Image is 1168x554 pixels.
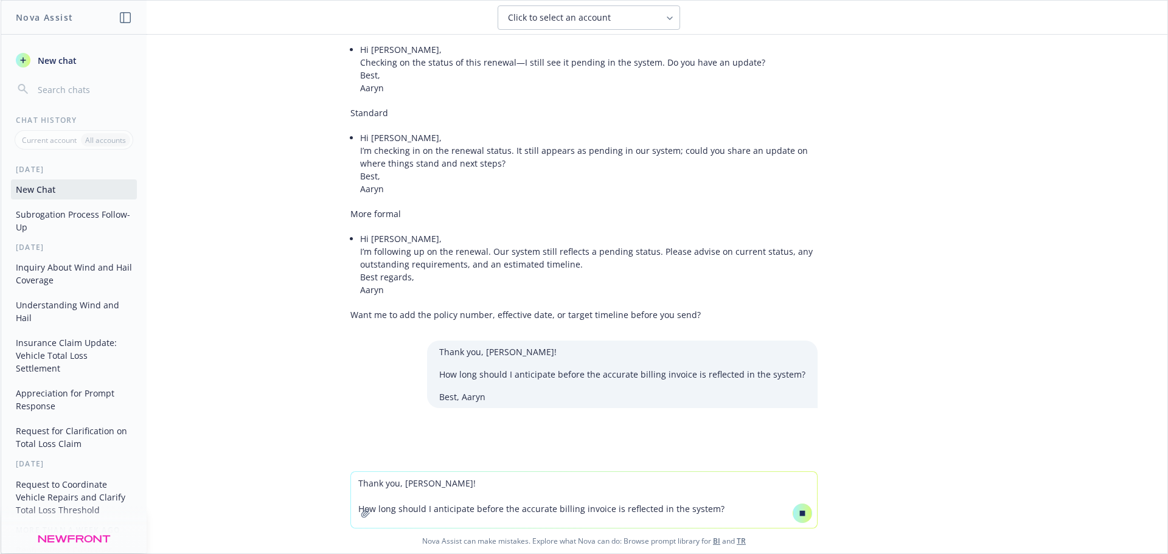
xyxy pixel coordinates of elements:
[1,242,147,252] div: [DATE]
[35,54,77,67] span: New chat
[1,164,147,175] div: [DATE]
[439,368,805,381] p: How long should I anticipate before the accurate billing invoice is reflected in the system?
[5,528,1163,553] span: Nova Assist can make mistakes. Explore what Nova can do: Browse prompt library for and
[713,536,720,546] a: BI
[11,179,137,199] button: New Chat
[1,115,147,125] div: Chat History
[439,345,805,358] p: Thank you, [PERSON_NAME]!
[360,230,818,299] li: Hi [PERSON_NAME], I’m following up on the renewal. Our system still reflects a pending status. Pl...
[22,135,77,145] p: Current account
[737,536,746,546] a: TR
[11,383,137,416] button: Appreciation for Prompt Response
[508,12,611,24] span: Click to select an account
[1,525,147,535] div: More than a week ago
[11,204,137,237] button: Subrogation Process Follow-Up
[16,11,73,24] h1: Nova Assist
[35,81,132,98] input: Search chats
[11,257,137,290] button: Inquiry About Wind and Hail Coverage
[85,135,126,145] p: All accounts
[11,333,137,378] button: Insurance Claim Update: Vehicle Total Loss Settlement
[439,390,805,403] p: Best, Aaryn
[11,49,137,71] button: New chat
[350,106,818,119] p: Standard
[498,5,680,30] button: Click to select an account
[1,459,147,469] div: [DATE]
[350,207,818,220] p: More formal
[360,41,818,97] li: Hi [PERSON_NAME], Checking on the status of this renewal—I still see it pending in the system. Do...
[360,129,818,198] li: Hi [PERSON_NAME], I’m checking in on the renewal status. It still appears as pending in our syste...
[11,295,137,328] button: Understanding Wind and Hail
[11,474,137,520] button: Request to Coordinate Vehicle Repairs and Clarify Total Loss Threshold
[11,421,137,454] button: Request for Clarification on Total Loss Claim
[350,308,818,321] p: Want me to add the policy number, effective date, or target timeline before you send?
